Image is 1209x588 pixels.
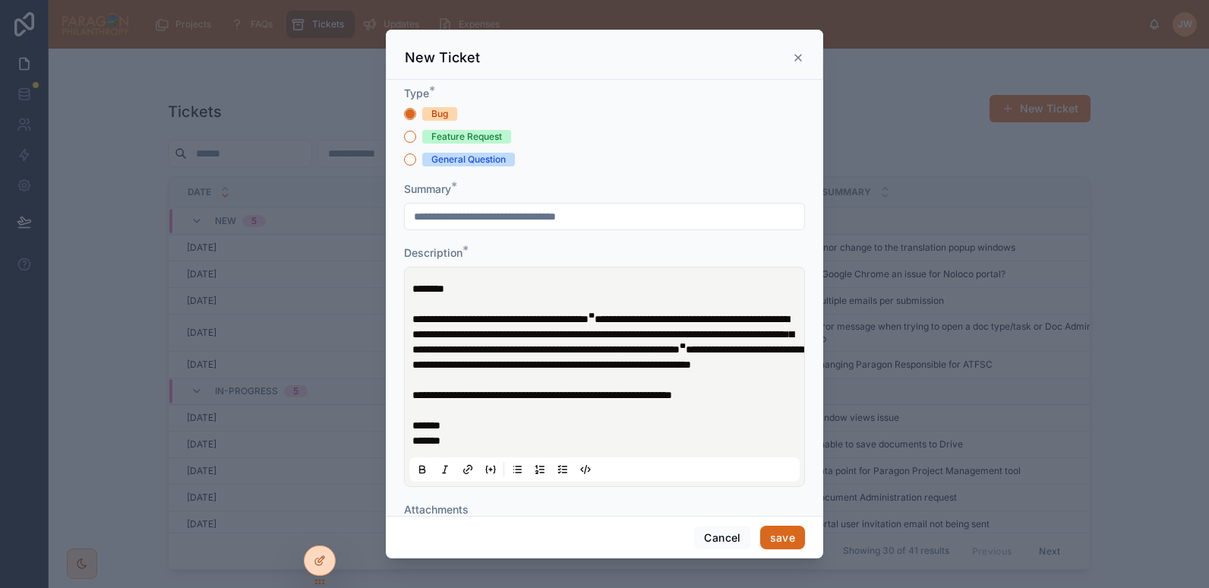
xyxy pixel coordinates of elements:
[760,526,805,550] button: save
[431,107,448,121] div: Bug
[404,246,462,259] span: Description
[694,526,750,550] button: Cancel
[404,503,469,516] span: Attachments
[405,49,480,67] h3: New Ticket
[404,182,451,195] span: Summary
[431,153,506,166] div: General Question
[404,87,429,100] span: Type
[431,130,502,144] div: Feature Request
